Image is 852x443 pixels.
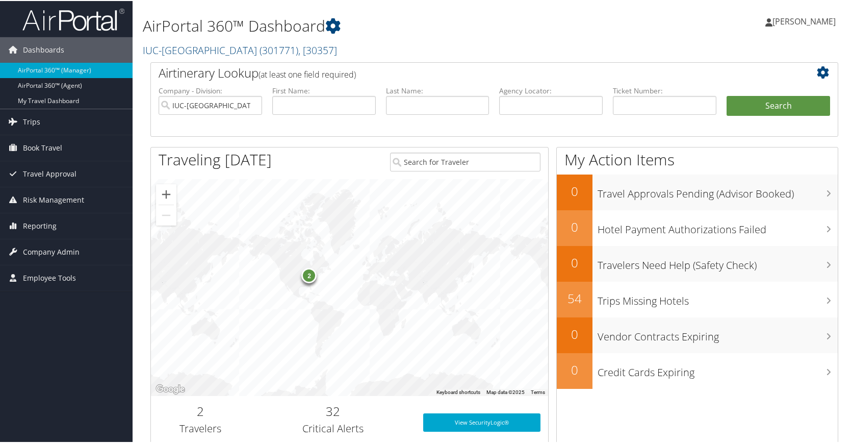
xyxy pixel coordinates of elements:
[143,14,611,36] h1: AirPortal 360™ Dashboard
[598,288,838,307] h3: Trips Missing Hotels
[557,316,838,352] a: 0Vendor Contracts Expiring
[23,134,62,160] span: Book Travel
[499,85,603,95] label: Agency Locator:
[272,85,376,95] label: First Name:
[156,183,176,204] button: Zoom in
[613,85,716,95] label: Ticket Number:
[727,95,830,115] button: Search
[23,238,80,264] span: Company Admin
[159,148,272,169] h1: Traveling [DATE]
[258,421,408,435] h3: Critical Alerts
[159,402,243,419] h2: 2
[159,63,773,81] h2: Airtinerary Lookup
[423,412,540,431] a: View SecurityLogic®
[557,217,592,235] h2: 0
[557,352,838,388] a: 0Credit Cards Expiring
[557,148,838,169] h1: My Action Items
[23,108,40,134] span: Trips
[557,245,838,281] a: 0Travelers Need Help (Safety Check)
[557,209,838,245] a: 0Hotel Payment Authorizations Failed
[156,204,176,225] button: Zoom out
[772,15,836,26] span: [PERSON_NAME]
[598,181,838,200] h3: Travel Approvals Pending (Advisor Booked)
[598,216,838,236] h3: Hotel Payment Authorizations Failed
[598,359,838,379] h3: Credit Cards Expiring
[23,264,76,290] span: Employee Tools
[302,266,317,282] div: 2
[557,289,592,306] h2: 54
[23,36,64,62] span: Dashboards
[153,382,187,395] img: Google
[386,85,489,95] label: Last Name:
[557,253,592,270] h2: 0
[23,186,84,212] span: Risk Management
[259,68,356,79] span: (at least one field required)
[23,212,57,238] span: Reporting
[22,7,124,31] img: airportal-logo.png
[598,324,838,343] h3: Vendor Contracts Expiring
[159,421,243,435] h3: Travelers
[159,85,262,95] label: Company - Division:
[258,402,408,419] h2: 32
[598,252,838,272] h3: Travelers Need Help (Safety Check)
[765,5,846,36] a: [PERSON_NAME]
[23,160,76,186] span: Travel Approval
[260,42,298,56] span: ( 301771 )
[153,382,187,395] a: Open this area in Google Maps (opens a new window)
[143,42,337,56] a: IUC-[GEOGRAPHIC_DATA]
[531,388,545,394] a: Terms (opens in new tab)
[298,42,337,56] span: , [ 30357 ]
[557,182,592,199] h2: 0
[486,388,525,394] span: Map data ©2025
[436,388,480,395] button: Keyboard shortcuts
[390,152,540,170] input: Search for Traveler
[557,174,838,209] a: 0Travel Approvals Pending (Advisor Booked)
[557,281,838,316] a: 54Trips Missing Hotels
[557,360,592,378] h2: 0
[557,325,592,342] h2: 0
